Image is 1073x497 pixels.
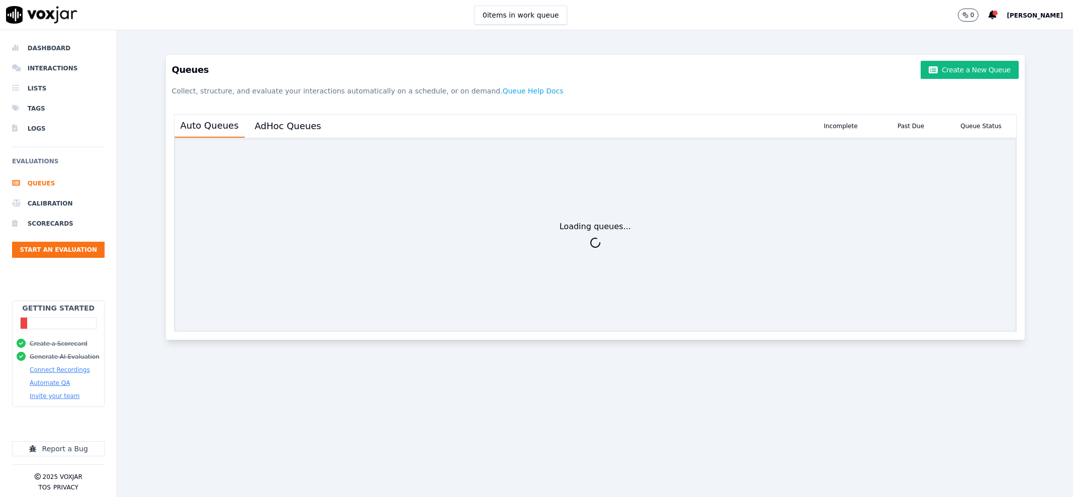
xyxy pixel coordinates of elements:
p: Collect, structure, and evaluate your interactions automatically on a schedule, or on demand. [172,82,1019,100]
button: Connect Recordings [30,366,90,374]
button: Auto Queues [174,115,245,138]
button: Invite your team [30,392,79,400]
a: Interactions [12,58,105,78]
a: Calibration [12,193,105,214]
a: Dashboard [12,38,105,58]
a: Queues [12,173,105,193]
button: Generate AI Evaluation [30,353,100,361]
button: 0 [958,9,979,22]
button: 0 [958,9,989,22]
div: Incomplete [806,115,876,138]
button: 0items in work queue [474,6,568,25]
button: Start an Evaluation [12,242,105,258]
button: AdHoc Queues [249,115,327,137]
button: Report a Bug [12,441,105,456]
button: [PERSON_NAME] [1007,9,1073,21]
div: Loading queues... [560,221,631,233]
img: voxjar logo [6,6,77,24]
button: TOS [38,483,50,491]
span: [PERSON_NAME] [1007,12,1063,19]
a: Logs [12,119,105,139]
button: Queue Help Docs [502,82,563,100]
p: 2025 Voxjar [43,473,82,481]
h3: Queues [172,61,1019,79]
a: Lists [12,78,105,98]
p: 0 [970,11,974,19]
button: Create a New Queue [921,61,1018,79]
a: Tags [12,98,105,119]
div: Queue Status [946,115,1016,138]
h2: Getting Started [22,303,95,313]
button: Automate QA [30,379,70,387]
div: Past Due [876,115,946,138]
button: Create a Scorecard [30,340,87,348]
h6: Evaluations [12,155,105,173]
button: Privacy [53,483,78,491]
a: Scorecards [12,214,105,234]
